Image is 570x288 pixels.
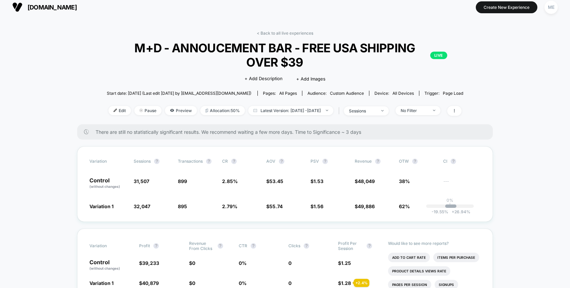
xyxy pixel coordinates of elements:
span: Variation 1 [89,203,114,209]
span: + Add Description [245,75,283,82]
span: --- [443,179,481,189]
span: 2.79 % [222,203,237,209]
span: + [452,209,454,214]
button: Create New Experience [476,1,537,13]
span: 39,233 [142,260,159,266]
button: ? [367,243,372,249]
button: ? [231,159,237,164]
span: PSV [311,159,319,164]
button: ? [412,159,418,164]
span: 2.85 % [222,178,238,184]
span: 895 [178,203,187,209]
span: 53.45 [269,178,283,184]
span: Latest Version: [DATE] - [DATE] [248,106,333,115]
img: rebalance [205,109,208,112]
div: ME [544,1,558,14]
span: 1.25 [341,260,351,266]
span: Clicks [288,243,300,248]
li: Product Details Views Rate [388,266,450,276]
div: sessions [349,108,376,113]
span: 0 [288,280,291,286]
span: Variation [89,241,127,251]
span: Profit Per Session [338,241,363,251]
span: all devices [392,91,414,96]
p: Would like to see more reports? [388,241,481,246]
span: 26.94 % [448,209,470,214]
span: + Add Images [296,76,325,82]
div: No Filter [401,108,428,113]
span: There are still no statistically significant results. We recommend waiting a few more days . Time... [96,129,479,135]
p: LIVE [430,52,447,59]
span: CR [222,159,228,164]
span: Preview [165,106,197,115]
span: 0 [192,260,195,266]
span: 0 [192,280,195,286]
span: Pause [134,106,162,115]
span: Transactions [178,159,203,164]
span: $ [139,260,159,266]
span: 48,049 [358,178,375,184]
img: calendar [253,109,257,112]
span: $ [139,280,159,286]
span: 0 % [239,260,247,266]
button: ? [451,159,456,164]
button: [DOMAIN_NAME] [10,2,79,13]
span: $ [355,203,375,209]
span: Profit [139,243,150,248]
img: edit [114,109,117,112]
span: M+D - ANNOUCEMENT BAR - FREE USA SHIPPING OVER $39 [123,41,447,69]
img: end [433,110,435,111]
button: ? [206,159,212,164]
span: $ [189,280,195,286]
div: Pages: [263,91,297,96]
span: 899 [178,178,187,184]
span: $ [311,178,323,184]
span: Device: [369,91,419,96]
span: 38% [399,178,410,184]
li: Add To Cart Rate [388,253,430,262]
p: | [449,203,451,208]
span: (without changes) [89,184,120,188]
span: Edit [108,106,131,115]
span: $ [311,203,323,209]
span: Revenue From Clicks [189,241,214,251]
span: 0 % [239,280,247,286]
span: $ [338,280,351,286]
span: [DOMAIN_NAME] [28,4,77,11]
span: Sessions [134,159,151,164]
button: ? [154,159,160,164]
span: 32,047 [134,203,150,209]
p: Control [89,259,132,271]
span: 31,507 [134,178,149,184]
button: ME [542,0,560,14]
span: (without changes) [89,266,120,270]
span: 55.74 [269,203,283,209]
span: Page Load [443,91,463,96]
span: 1.56 [314,203,323,209]
img: end [326,110,328,111]
span: AOV [266,159,275,164]
p: 0% [447,198,453,203]
span: Variation 1 [89,280,114,286]
div: + 2.4 % [354,279,369,287]
a: < Back to all live experiences [257,31,313,36]
div: Audience: [307,91,364,96]
button: ? [279,159,284,164]
span: Start date: [DATE] (Last edit [DATE] by [EMAIL_ADDRESS][DOMAIN_NAME]) [107,91,251,96]
button: ? [218,243,223,249]
span: OTW [399,159,436,164]
img: Visually logo [12,2,22,12]
span: $ [189,260,195,266]
span: Allocation: 50% [200,106,245,115]
p: Control [89,178,127,189]
img: end [381,110,384,111]
span: $ [338,260,351,266]
span: 49,886 [358,203,375,209]
span: Variation [89,159,127,164]
span: Revenue [355,159,372,164]
span: CI [443,159,481,164]
span: 0 [288,260,291,266]
span: all pages [279,91,297,96]
span: 40,879 [142,280,159,286]
button: ? [251,243,256,249]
